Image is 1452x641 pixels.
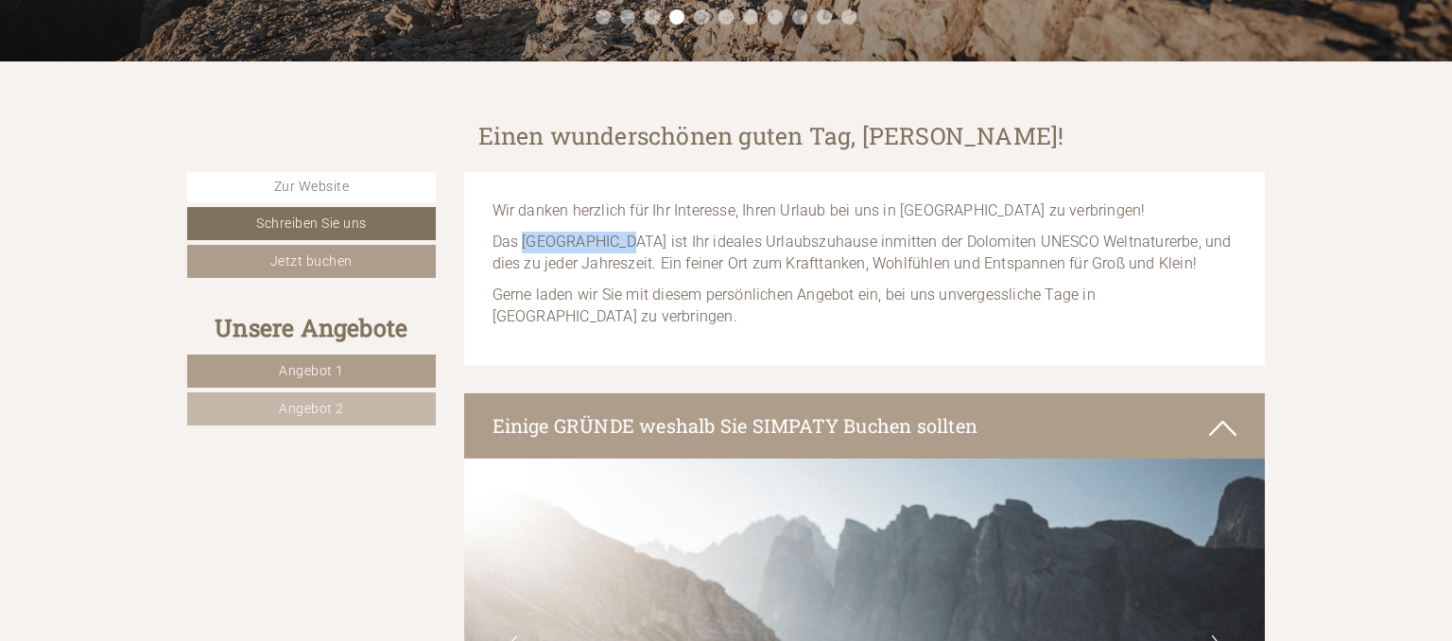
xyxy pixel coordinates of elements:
[29,93,303,106] small: 21:49
[326,15,420,47] div: Dienstag
[29,56,303,71] div: Hotel Simpaty
[640,498,745,531] button: Senden
[279,363,344,378] span: Angebot 1
[187,245,436,278] a: Jetzt buchen
[464,393,1266,459] div: Einige GRÜNDE weshalb Sie SIMPATY Buchen sollten
[493,232,1237,275] p: Das [GEOGRAPHIC_DATA] ist Ihr ideales Urlaubszuhause inmitten der Dolomiten UNESCO Weltnaturerbe,...
[15,52,313,110] div: Guten Tag, wie können wir Ihnen helfen?
[187,172,436,202] a: Zur Website
[493,200,1237,222] p: Wir danken herzlich für Ihr Interesse, Ihren Urlaub bei uns in [GEOGRAPHIC_DATA] zu verbringen!
[187,207,436,240] a: Schreiben Sie uns
[279,401,344,416] span: Angebot 2
[478,123,1064,149] h1: Einen wunderschönen guten Tag, [PERSON_NAME]!
[493,285,1237,328] p: Gerne laden wir Sie mit diesem persönlichen Angebot ein, bei uns unvergessliche Tage in [GEOGRAPH...
[187,311,436,345] div: Unsere Angebote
